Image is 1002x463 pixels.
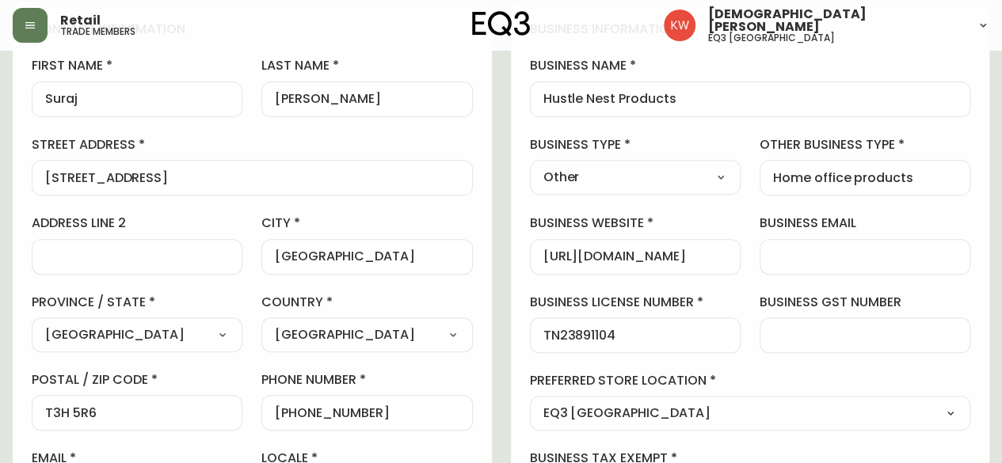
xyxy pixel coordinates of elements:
label: street address [32,136,473,154]
label: city [261,214,472,232]
span: Retail [60,14,101,27]
label: last name [261,57,472,74]
input: https://www.designshop.com [543,249,727,264]
h5: trade members [60,27,135,36]
label: other business type [760,136,970,154]
label: postal / zip code [32,371,242,389]
img: f33162b67396b0982c40ce2a87247151 [664,9,695,41]
label: business gst number [760,294,970,311]
label: business license number [530,294,741,311]
label: province / state [32,294,242,311]
label: business website [530,214,741,232]
h5: eq3 [GEOGRAPHIC_DATA] [708,33,835,43]
label: business type [530,136,741,154]
label: preferred store location [530,372,971,389]
label: business name [530,57,971,74]
span: [DEMOGRAPHIC_DATA][PERSON_NAME] [708,8,964,33]
label: first name [32,57,242,74]
label: address line 2 [32,214,242,232]
img: logo [472,11,531,36]
label: country [261,294,472,311]
label: phone number [261,371,472,389]
label: business email [760,214,970,232]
